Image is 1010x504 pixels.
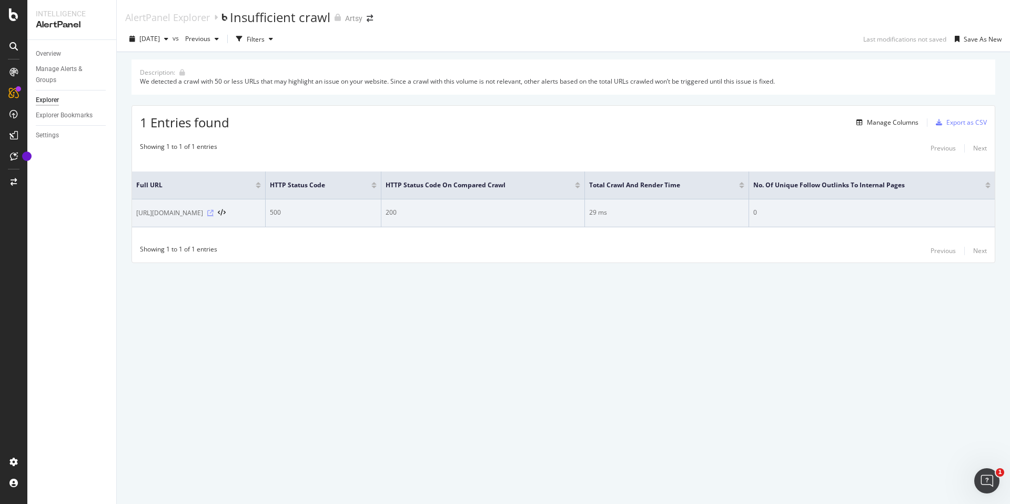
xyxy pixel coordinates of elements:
[753,208,991,217] div: 0
[125,31,173,47] button: [DATE]
[140,68,175,77] div: Description:
[181,31,223,47] button: Previous
[36,48,109,59] a: Overview
[964,35,1002,44] div: Save As New
[946,118,987,127] div: Export as CSV
[974,468,999,493] iframe: Intercom live chat
[589,180,723,190] span: Total Crawl and Render Time
[863,35,946,44] div: Last modifications not saved
[139,34,160,43] span: 2025 Sep. 24th
[270,208,377,217] div: 500
[973,144,987,153] div: Next
[232,31,277,47] button: Filters
[36,95,59,106] div: Explorer
[951,31,1002,47] button: Save As New
[867,118,918,127] div: Manage Columns
[973,142,987,155] button: Next
[36,95,109,106] a: Explorer
[140,77,987,86] div: We detected a crawl with 50 or less URLs that may highlight an issue on your website. Since a cra...
[931,246,956,255] div: Previous
[136,208,203,218] span: [URL][DOMAIN_NAME]
[386,180,559,190] span: HTTP Status Code On Compared Crawl
[996,468,1004,477] span: 1
[36,48,61,59] div: Overview
[270,180,356,190] span: HTTP Status Code
[589,208,744,217] div: 29 ms
[173,34,181,43] span: vs
[931,144,956,153] div: Previous
[973,245,987,257] button: Next
[125,12,210,23] a: AlertPanel Explorer
[136,180,240,190] span: Full URL
[36,130,59,141] div: Settings
[973,246,987,255] div: Next
[931,142,956,155] button: Previous
[36,19,108,31] div: AlertPanel
[230,8,330,26] div: Insufficient crawl
[140,114,229,131] span: 1 Entries found
[247,35,265,44] div: Filters
[931,245,956,257] button: Previous
[181,34,210,43] span: Previous
[36,130,109,141] a: Settings
[36,110,109,121] a: Explorer Bookmarks
[367,15,373,22] div: arrow-right-arrow-left
[36,8,108,19] div: Intelligence
[140,142,217,155] div: Showing 1 to 1 of 1 entries
[36,64,99,86] div: Manage Alerts & Groups
[218,209,226,217] button: View HTML Source
[207,210,214,216] a: Visit Online Page
[140,245,217,257] div: Showing 1 to 1 of 1 entries
[22,152,32,161] div: Tooltip anchor
[36,64,109,86] a: Manage Alerts & Groups
[932,114,987,131] button: Export as CSV
[36,110,93,121] div: Explorer Bookmarks
[345,13,362,24] div: Artsy
[386,208,580,217] div: 200
[852,116,918,129] button: Manage Columns
[753,180,969,190] span: No. of Unique Follow Outlinks to Internal Pages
